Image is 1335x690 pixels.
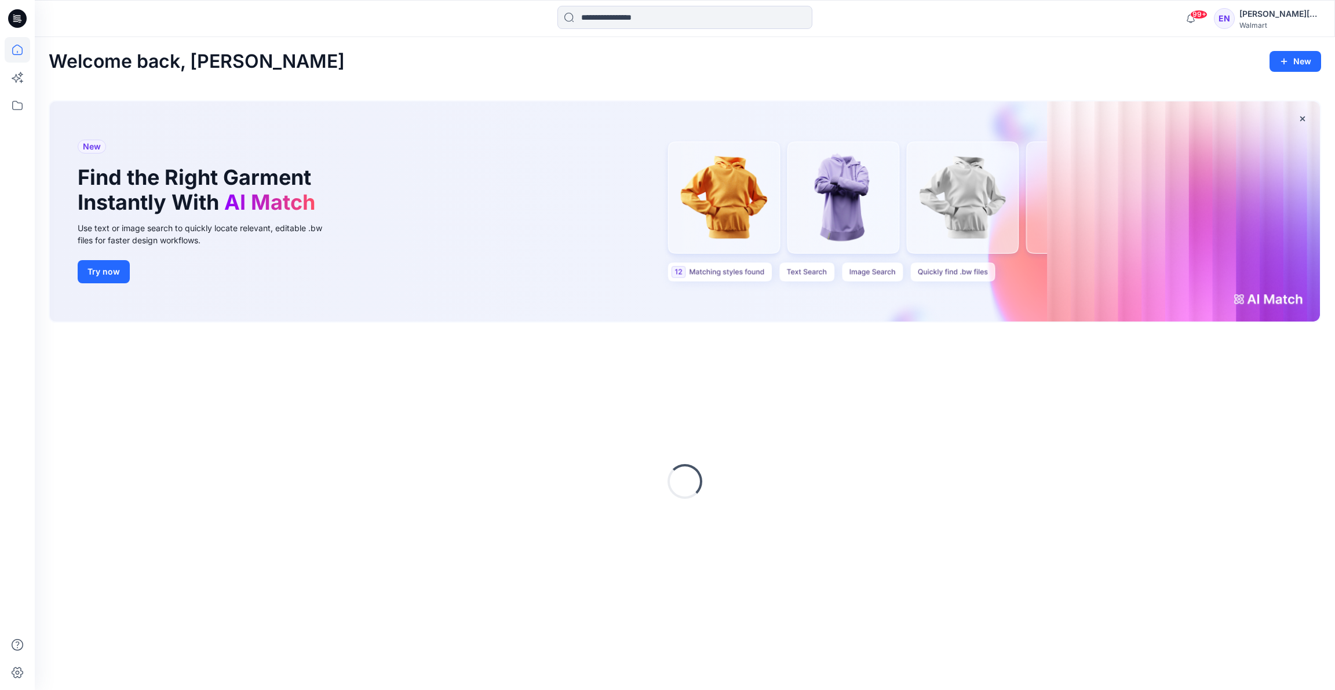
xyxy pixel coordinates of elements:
[1270,51,1321,72] button: New
[49,51,345,72] h2: Welcome back, [PERSON_NAME]
[1239,7,1321,21] div: [PERSON_NAME][DATE]
[1214,8,1235,29] div: EN
[224,189,315,215] span: AI Match
[83,140,101,154] span: New
[78,165,321,215] h1: Find the Right Garment Instantly With
[78,222,338,246] div: Use text or image search to quickly locate relevant, editable .bw files for faster design workflows.
[78,260,130,283] button: Try now
[1190,10,1208,19] span: 99+
[1239,21,1321,30] div: Walmart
